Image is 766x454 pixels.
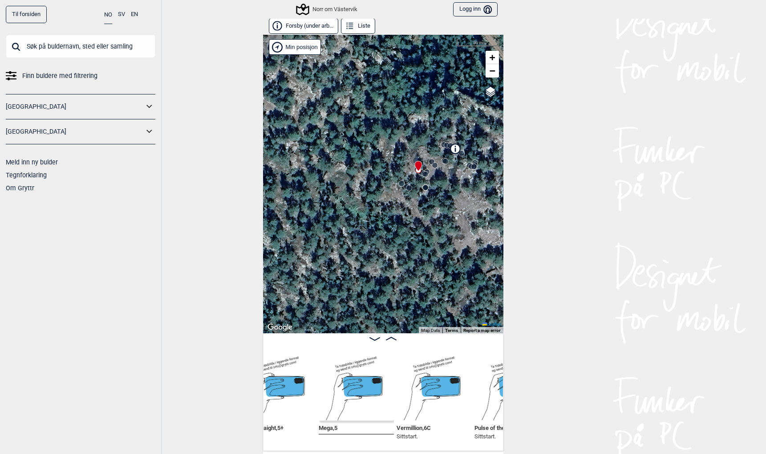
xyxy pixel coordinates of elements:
span: + [489,52,495,63]
a: Leaflet [482,322,501,327]
a: Layers [482,82,499,102]
img: Bilde Mangler [241,345,316,421]
img: Bilde Mangler [319,345,394,421]
img: Bilde Mangler [474,345,550,421]
button: SV [118,6,125,23]
a: Zoom in [486,51,499,64]
a: Tegnforklaring [6,172,47,179]
a: Zoom out [486,64,499,78]
button: Map Data [421,327,440,334]
a: Til forsiden [6,6,47,23]
a: Om Gryttr [6,184,34,192]
a: [GEOGRAPHIC_DATA] [6,125,144,138]
div: Vis min posisjon [269,39,321,55]
span: Finn buldere med filtrering [22,70,97,82]
span: Pulse of the maggots , 7A [474,423,537,431]
a: [GEOGRAPHIC_DATA] [6,100,144,113]
button: NO [104,6,112,24]
span: Mega , 5 [319,423,337,431]
div: 30 m [457,39,499,46]
button: Forsby (under arb... [269,18,338,34]
a: Finn buldere med filtrering [6,70,155,82]
a: Terms (opens in new tab) [445,328,458,333]
a: Meld inn ny bulder [6,159,58,166]
div: Norr om Västervik [297,4,357,15]
a: Open this area in Google Maps (opens a new window) [265,322,295,333]
img: Bilde Mangler [397,345,472,421]
button: EN [131,6,138,23]
img: Google [265,322,295,333]
span: Vermillion , 6C [397,423,431,431]
button: Liste [341,18,375,34]
button: Logg inn [453,2,497,17]
a: Report a map error [463,328,501,333]
p: Sittstart. [474,432,537,441]
p: Sittstart. [397,432,431,441]
input: Søk på buldernavn, sted eller samling [6,35,155,58]
span: − [489,65,495,76]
